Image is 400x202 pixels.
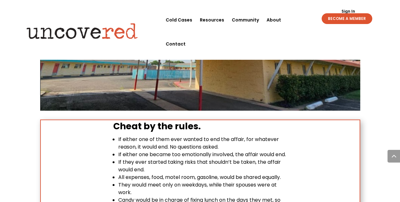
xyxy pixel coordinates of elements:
[338,9,358,13] a: Sign In
[118,174,281,181] span: All expenses, food, motel room, gasoline, would be shared equally.
[166,8,192,32] a: Cold Cases
[21,19,143,43] img: Uncovered logo
[232,8,259,32] a: Community
[118,151,286,158] span: If either one became too emotionally involved, the affair would end.
[322,13,372,24] a: BECOME A MEMBER
[200,8,224,32] a: Resources
[118,136,279,150] span: If either one of them ever wanted to end the affair, for whatever reason, it would end. No questi...
[113,120,201,132] span: Cheat by the rules.
[118,181,277,196] span: They would meet only on weekdays, while their spouses were at work.
[118,158,281,173] span: If they ever started taking risks that shouldn’t be taken, the affair would end.
[267,8,281,32] a: About
[166,32,186,56] a: Contact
